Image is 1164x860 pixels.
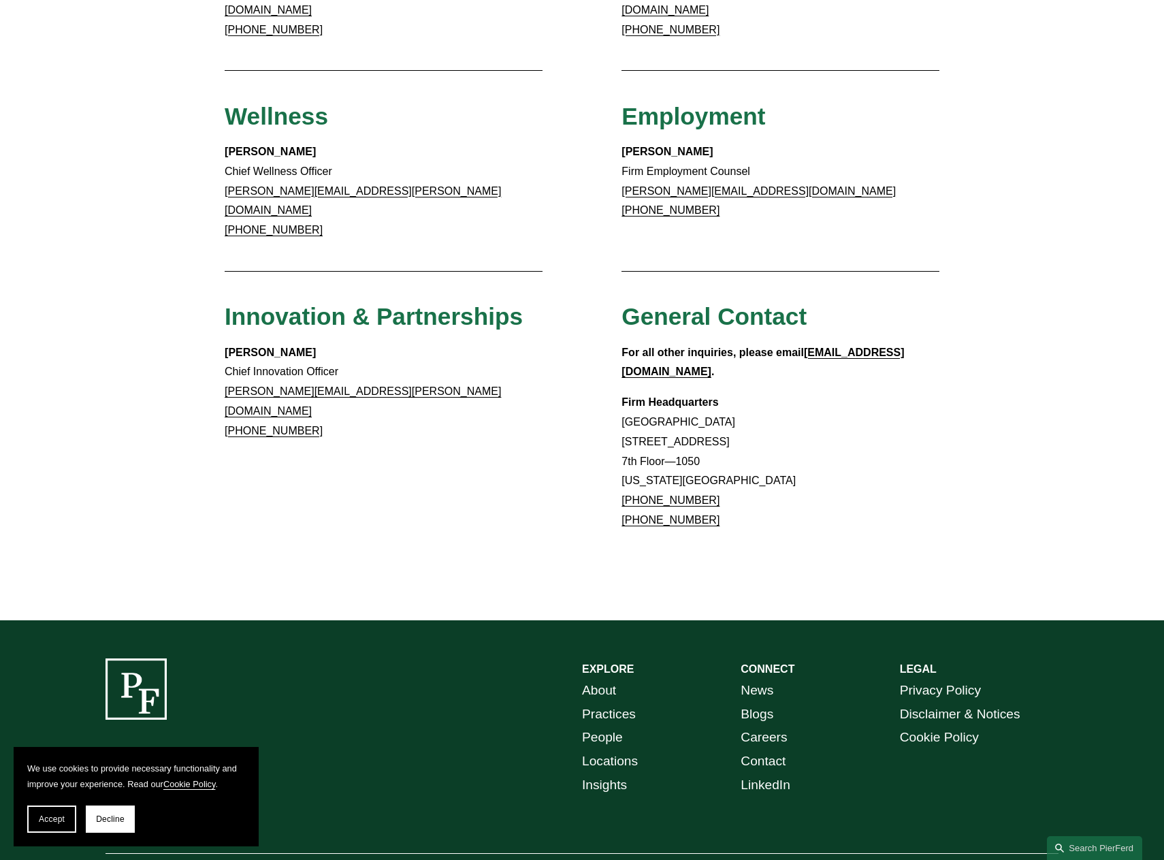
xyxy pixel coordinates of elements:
a: Careers [741,726,787,750]
a: Practices [582,703,636,727]
a: Search this site [1047,836,1142,860]
strong: Firm Headquarters [621,396,718,408]
a: [PHONE_NUMBER] [225,425,323,436]
a: [PHONE_NUMBER] [621,204,720,216]
strong: . [711,366,714,377]
strong: CONNECT [741,663,794,675]
p: Chief Innovation Officer [225,343,543,441]
p: We use cookies to provide necessary functionality and improve your experience. Read our . [27,761,245,792]
span: Accept [39,814,65,824]
span: Innovation & Partnerships [225,303,523,330]
a: Contact [741,750,786,774]
a: [PHONE_NUMBER] [621,514,720,526]
a: [PERSON_NAME][EMAIL_ADDRESS][DOMAIN_NAME] [621,185,896,197]
a: News [741,679,773,703]
strong: For all other inquiries, please email [621,347,804,358]
a: [EMAIL_ADDRESS][DOMAIN_NAME] [621,347,904,378]
a: [PHONE_NUMBER] [225,24,323,35]
strong: [PERSON_NAME] [225,146,316,157]
a: Cookie Policy [163,779,216,789]
p: Firm Employment Counsel [621,142,939,221]
a: [PHONE_NUMBER] [621,24,720,35]
span: Employment [621,103,765,129]
section: Cookie banner [14,747,259,846]
strong: LEGAL [900,663,937,675]
strong: [PERSON_NAME] [225,347,316,358]
p: [GEOGRAPHIC_DATA] [STREET_ADDRESS] 7th Floor—1050 [US_STATE][GEOGRAPHIC_DATA] [621,393,939,530]
a: Locations [582,750,638,774]
a: [PERSON_NAME][EMAIL_ADDRESS][PERSON_NAME][DOMAIN_NAME] [225,185,501,217]
a: LinkedIn [741,774,790,797]
span: Wellness [225,103,328,129]
a: About [582,679,616,703]
a: [PERSON_NAME][EMAIL_ADDRESS][PERSON_NAME][DOMAIN_NAME] [225,385,501,417]
a: [PHONE_NUMBER] [225,224,323,236]
a: Privacy Policy [900,679,981,703]
a: Insights [582,774,627,797]
span: General Contact [621,303,807,330]
a: [PHONE_NUMBER] [621,494,720,506]
strong: [PERSON_NAME] [621,146,713,157]
button: Accept [27,806,76,833]
span: Decline [96,814,125,824]
a: Disclaimer & Notices [900,703,1020,727]
a: Blogs [741,703,773,727]
strong: EXPLORE [582,663,634,675]
a: Cookie Policy [900,726,979,750]
button: Decline [86,806,135,833]
a: People [582,726,623,750]
p: Chief Wellness Officer [225,142,543,240]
